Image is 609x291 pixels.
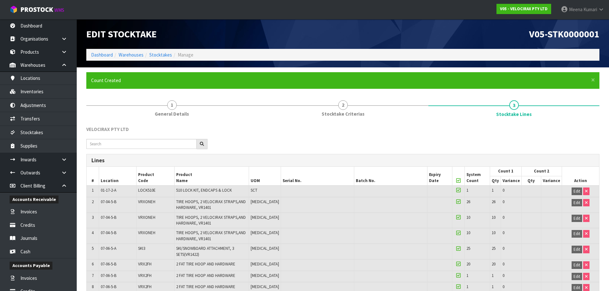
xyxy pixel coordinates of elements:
[496,4,551,14] a: V05 - VELOCIRAX PTY LTD
[492,273,494,278] span: 1
[465,167,490,186] th: System Count
[503,230,504,235] span: 0
[176,199,246,210] span: TIRE HOOPS, 2 VELOCIRAX STRAPS,AND HARDWARE, VR1401
[91,52,113,58] a: Dashboard
[354,167,427,186] th: Batch No.
[138,273,152,278] span: VRX2FH
[490,167,521,176] th: Count 1
[92,188,94,193] span: 1
[281,167,354,186] th: Serial No.
[92,284,94,289] span: 8
[466,246,470,251] span: 25
[92,215,94,220] span: 3
[176,246,234,257] span: SKI/SNOWBOARD ATTACHMENT, 3 SETS(VR1422)
[496,111,532,118] span: Stocktake Lines
[251,230,279,235] span: [MEDICAL_DATA]
[466,273,468,278] span: 1
[176,284,235,289] span: 2 FAT TIRE HOOP AND HARDWARE
[521,176,541,186] th: Qty
[176,188,232,193] span: 510 LOCK KIT, ENDCAPS & LOCK
[503,284,504,289] span: 0
[583,6,597,12] span: Kumari
[574,247,580,252] span: Edit
[101,199,116,204] span: 07-04-5-B
[167,100,177,110] span: 1
[492,188,494,193] span: 1
[503,273,504,278] span: 0
[92,230,94,235] span: 4
[490,176,501,186] th: Qty
[54,7,64,13] small: WMS
[591,75,595,84] span: ×
[503,215,504,220] span: 0
[92,273,94,278] span: 7
[251,261,279,267] span: [MEDICAL_DATA]
[251,273,279,278] span: [MEDICAL_DATA]
[137,167,175,186] th: Product Code
[251,246,279,251] span: [MEDICAL_DATA]
[91,157,594,164] h3: Lines
[10,195,59,203] span: Accounts Receivable
[569,6,582,12] span: Meena
[101,261,116,267] span: 07-06-5-B
[574,188,580,194] span: Edit
[466,215,470,220] span: 10
[572,261,582,269] button: Edit
[572,188,582,195] button: Edit
[529,28,599,40] span: V05-STK0000001
[87,167,99,186] th: #
[492,215,496,220] span: 10
[101,246,116,251] span: 07-06-5-A
[574,231,580,236] span: Edit
[492,230,496,235] span: 10
[521,167,562,176] th: Count 2
[572,273,582,280] button: Edit
[251,215,279,220] span: [MEDICAL_DATA]
[101,188,116,193] span: 01-17-2-A
[155,111,189,117] span: General Details
[492,246,496,251] span: 25
[574,262,580,268] span: Edit
[251,284,279,289] span: [MEDICAL_DATA]
[338,100,348,110] span: 2
[509,100,519,110] span: 3
[149,52,172,58] a: Stocktakes
[466,188,468,193] span: 1
[503,261,504,267] span: 0
[574,274,580,279] span: Edit
[249,167,281,186] th: UOM
[176,273,235,278] span: 2 FAT TIRE HOOP AND HARDWARE
[86,126,129,132] span: VELOCIRAX PTY LTD
[99,167,137,186] th: Location
[138,284,152,289] span: VRX2FH
[322,111,364,117] span: Stocktake Criterias
[492,284,494,289] span: 1
[466,199,470,204] span: 26
[500,6,548,11] strong: V05 - VELOCIRAX PTY LTD
[91,77,121,83] span: Count Created
[92,261,94,267] span: 6
[138,215,155,220] span: VRXONEH
[176,261,235,267] span: 2 FAT TIRE HOOP AND HARDWARE
[572,230,582,238] button: Edit
[503,199,504,204] span: 0
[119,52,144,58] a: Warehouses
[101,215,116,220] span: 07-04-5-B
[92,246,94,251] span: 5
[138,261,152,267] span: VRX2FH
[20,5,53,14] span: ProStock
[101,230,116,235] span: 07-04-5-B
[101,284,116,289] span: 07-06-5-B
[572,199,582,207] button: Edit
[492,199,496,204] span: 26
[10,262,52,270] span: Accounts Payable
[176,215,246,226] span: TIRE HOOPS, 2 VELOCIRAX STRAPS,AND HARDWARE, VR1401
[572,215,582,222] button: Edit
[574,200,580,205] span: Edit
[574,216,580,221] span: Edit
[101,273,116,278] span: 07-06-5-B
[503,188,504,193] span: 0
[86,28,157,40] span: Edit Stocktake
[10,5,18,13] img: cube-alt.png
[92,199,94,204] span: 2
